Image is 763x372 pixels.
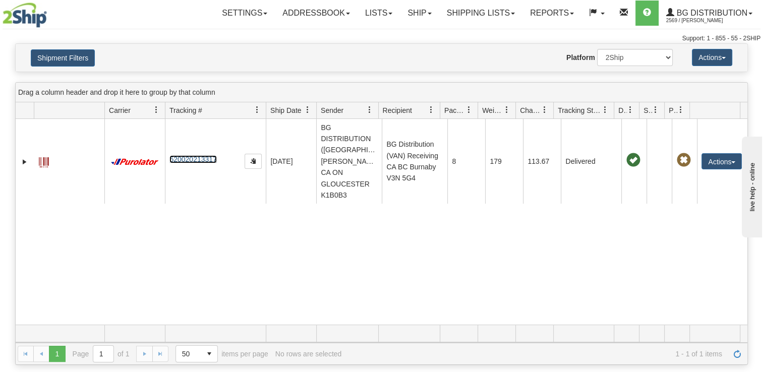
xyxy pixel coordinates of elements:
[275,350,342,358] div: No rows are selected
[520,105,541,115] span: Charge
[20,157,30,167] a: Expand
[536,101,553,118] a: Charge filter column settings
[249,101,266,118] a: Tracking # filter column settings
[400,1,439,26] a: Ship
[321,105,343,115] span: Sender
[444,105,465,115] span: Packages
[522,1,581,26] a: Reports
[701,153,742,169] button: Actions
[169,105,202,115] span: Tracking #
[498,101,515,118] a: Weight filter column settings
[692,49,732,66] button: Actions
[316,119,382,204] td: BG DISTRIBUTION ([GEOGRAPHIC_DATA]) [PERSON_NAME] CA ON GLOUCESTER K1B0B3
[740,135,762,237] iframe: chat widget
[383,105,412,115] span: Recipient
[558,105,602,115] span: Tracking Status
[73,345,130,362] span: Page of 1
[8,9,93,16] div: live help - online
[3,34,760,43] div: Support: 1 - 855 - 55 - 2SHIP
[270,105,301,115] span: Ship Date
[16,83,747,102] div: grid grouping header
[659,1,760,26] a: BG Distribution 2569 / [PERSON_NAME]
[423,101,440,118] a: Recipient filter column settings
[169,155,216,163] a: 520020213317
[266,119,316,204] td: [DATE]
[175,345,218,362] span: Page sizes drop down
[647,101,664,118] a: Shipment Issues filter column settings
[439,1,522,26] a: Shipping lists
[175,345,268,362] span: items per page
[561,119,621,204] td: Delivered
[31,49,95,67] button: Shipment Filters
[109,158,160,166] img: 11 - Purolator
[3,3,47,28] img: logo2569.jpg
[674,9,747,17] span: BG Distribution
[245,154,262,169] button: Copy to clipboard
[482,105,503,115] span: Weight
[669,105,677,115] span: Pickup Status
[109,105,131,115] span: Carrier
[148,101,165,118] a: Carrier filter column settings
[597,101,614,118] a: Tracking Status filter column settings
[447,119,485,204] td: 8
[626,153,640,167] span: On time
[485,119,523,204] td: 179
[93,346,113,362] input: Page 1
[182,349,195,359] span: 50
[622,101,639,118] a: Delivery Status filter column settings
[729,346,745,362] a: Refresh
[382,119,447,204] td: BG Distribution (VAN) Receiving CA BC Burnaby V3N 5G4
[358,1,400,26] a: Lists
[49,346,65,362] span: Page 1
[566,52,595,63] label: Platform
[618,105,627,115] span: Delivery Status
[299,101,316,118] a: Ship Date filter column settings
[523,119,561,204] td: 113.67
[666,16,742,26] span: 2569 / [PERSON_NAME]
[201,346,217,362] span: select
[275,1,358,26] a: Addressbook
[214,1,275,26] a: Settings
[361,101,378,118] a: Sender filter column settings
[672,101,689,118] a: Pickup Status filter column settings
[460,101,478,118] a: Packages filter column settings
[643,105,652,115] span: Shipment Issues
[676,153,690,167] span: Pickup Not Assigned
[39,153,49,169] a: Label
[348,350,722,358] span: 1 - 1 of 1 items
